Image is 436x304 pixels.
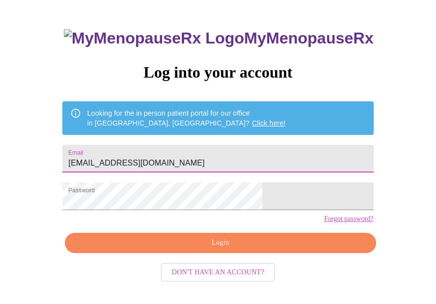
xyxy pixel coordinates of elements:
a: Click here! [252,119,286,127]
a: Don't have an account? [158,267,278,275]
h3: Log into your account [62,63,373,82]
button: Don't have an account? [161,263,275,282]
a: Forgot password? [324,215,374,223]
h3: MyMenopauseRx [64,29,374,47]
img: MyMenopauseRx Logo [64,29,244,47]
span: Don't have an account? [172,266,264,279]
div: Looking for the in person patient portal for our office in [GEOGRAPHIC_DATA], [GEOGRAPHIC_DATA]? [87,104,286,132]
span: Login [76,237,364,249]
button: Login [65,233,376,253]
